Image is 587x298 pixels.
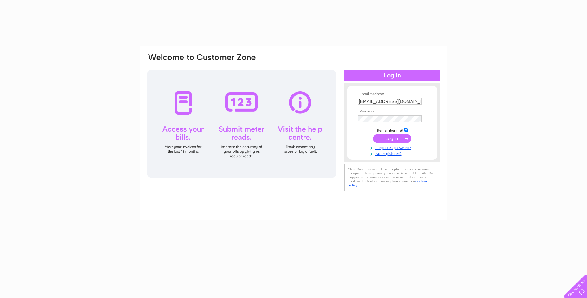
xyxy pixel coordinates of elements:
[358,150,428,156] a: Not registered?
[344,164,440,191] div: Clear Business would like to place cookies on your computer to improve your experience of the sit...
[373,134,411,143] input: Submit
[356,92,428,96] th: Email Address:
[348,179,428,187] a: cookies policy
[356,109,428,114] th: Password:
[358,144,428,150] a: Forgotten password?
[356,127,428,133] td: Remember me?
